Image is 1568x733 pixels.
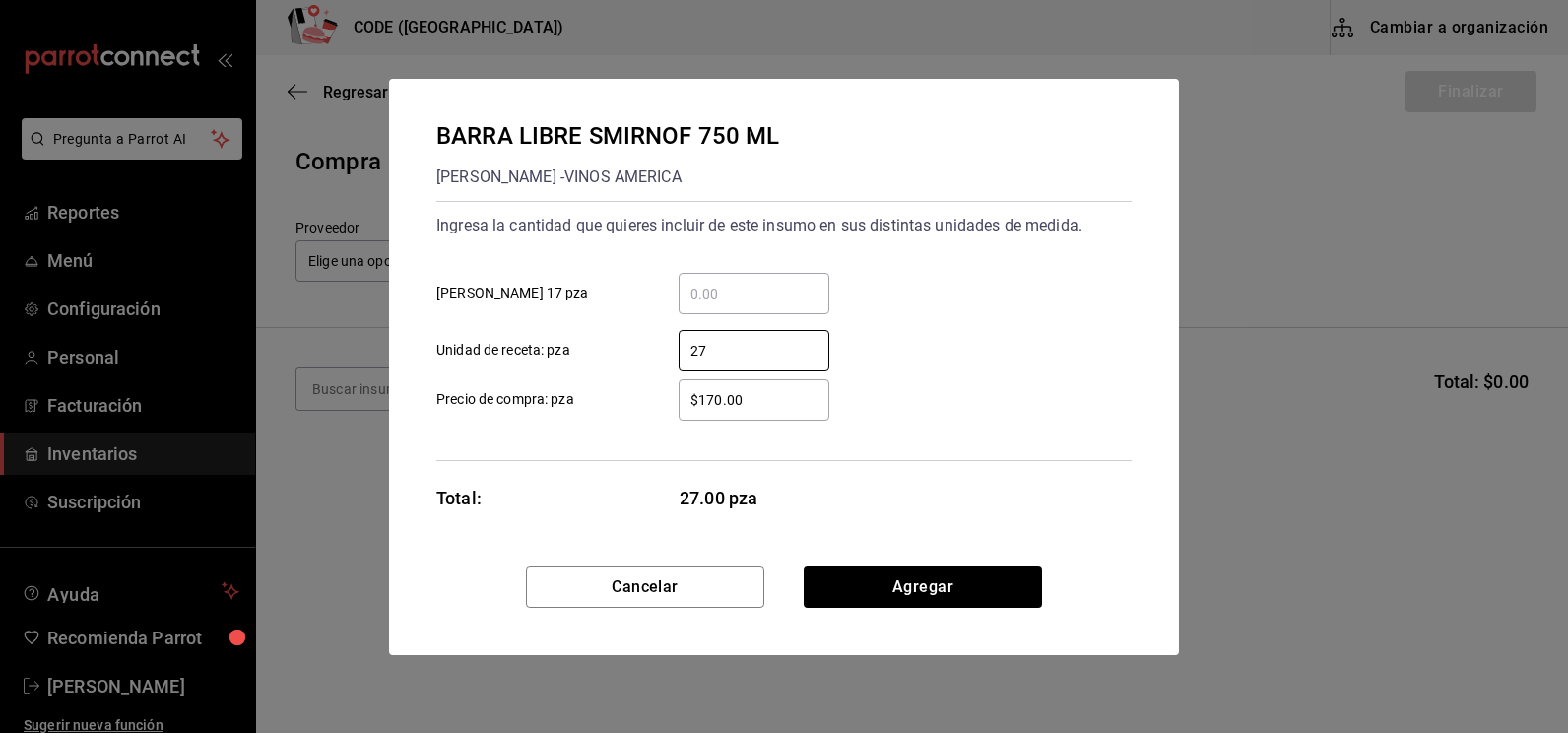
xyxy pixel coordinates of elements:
[436,340,570,361] span: Unidad de receta: pza
[680,485,830,511] span: 27.00 pza
[679,282,829,305] input: [PERSON_NAME] 17 pza
[526,566,764,608] button: Cancelar
[436,210,1132,241] div: Ingresa la cantidad que quieres incluir de este insumo en sus distintas unidades de medida.
[436,118,779,154] div: BARRA LIBRE SMIRNOF 750 ML
[436,485,482,511] div: Total:
[436,283,589,303] span: [PERSON_NAME] 17 pza
[804,566,1042,608] button: Agregar
[436,162,779,193] div: [PERSON_NAME] - VINOS AMERICA
[436,389,574,410] span: Precio de compra: pza
[679,388,829,412] input: Precio de compra: pza
[679,339,829,363] input: Unidad de receta: pza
